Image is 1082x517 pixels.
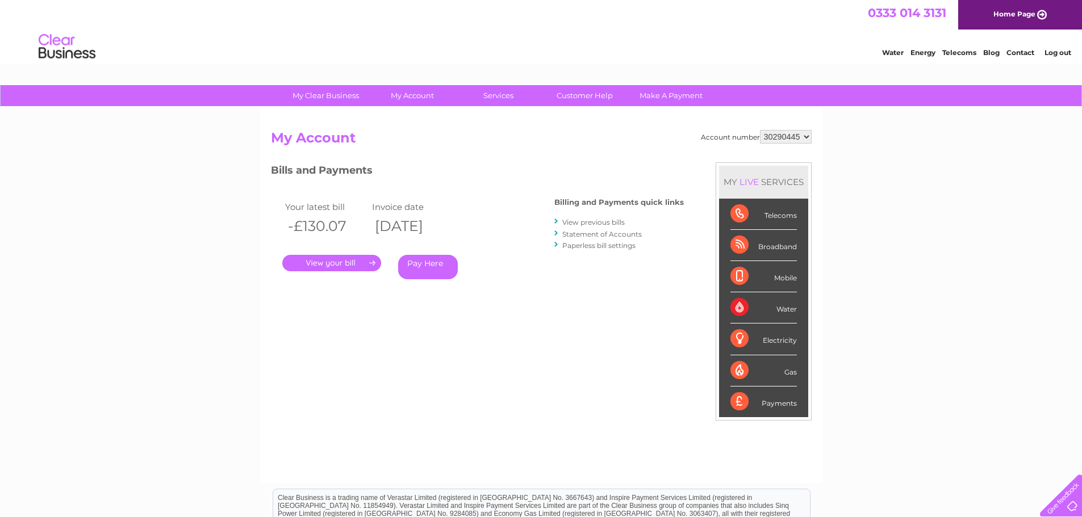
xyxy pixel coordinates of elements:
[282,255,381,271] a: .
[910,48,935,57] a: Energy
[282,215,370,238] th: -£130.07
[1045,48,1071,57] a: Log out
[983,48,1000,57] a: Blog
[369,199,457,215] td: Invoice date
[273,6,810,55] div: Clear Business is a trading name of Verastar Limited (registered in [GEOGRAPHIC_DATA] No. 3667643...
[279,85,373,106] a: My Clear Business
[38,30,96,64] img: logo.png
[701,130,812,144] div: Account number
[554,198,684,207] h4: Billing and Payments quick links
[730,292,797,323] div: Water
[730,323,797,355] div: Electricity
[624,85,718,106] a: Make A Payment
[538,85,632,106] a: Customer Help
[1006,48,1034,57] a: Contact
[452,85,545,106] a: Services
[398,255,458,279] a: Pay Here
[730,261,797,292] div: Mobile
[737,176,761,187] div: LIVE
[730,199,797,230] div: Telecoms
[562,218,625,226] a: View previous bills
[942,48,976,57] a: Telecoms
[868,6,946,20] a: 0333 014 3131
[562,241,636,250] a: Paperless bill settings
[882,48,904,57] a: Water
[282,199,370,215] td: Your latest bill
[730,355,797,386] div: Gas
[271,130,812,152] h2: My Account
[730,230,797,261] div: Broadband
[730,386,797,417] div: Payments
[369,215,457,238] th: [DATE]
[562,230,642,238] a: Statement of Accounts
[271,162,684,182] h3: Bills and Payments
[365,85,459,106] a: My Account
[719,166,808,198] div: MY SERVICES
